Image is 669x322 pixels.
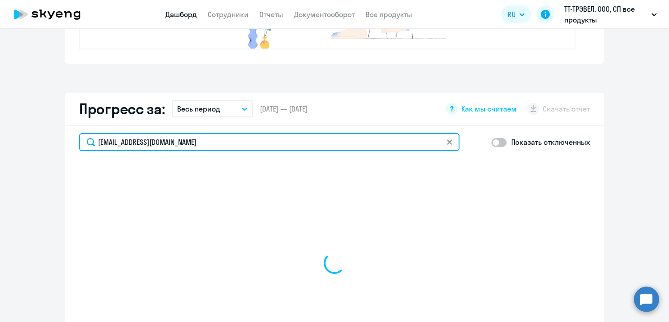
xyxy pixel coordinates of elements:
[560,4,661,25] button: ТТ-ТРЭВЕЛ, ООО, СП все продукты
[165,10,197,19] a: Дашборд
[511,137,590,148] p: Показать отключенных
[501,5,531,23] button: RU
[260,104,308,114] span: [DATE] — [DATE]
[172,100,253,117] button: Весь период
[259,10,283,19] a: Отчеты
[294,10,355,19] a: Документооборот
[177,103,220,114] p: Весь период
[508,9,516,20] span: RU
[208,10,249,19] a: Сотрудники
[79,133,459,151] input: Поиск по имени, email, продукту или статусу
[79,100,165,118] h2: Прогресс за:
[461,104,517,114] span: Как мы считаем
[564,4,648,25] p: ТТ-ТРЭВЕЛ, ООО, СП все продукты
[366,10,412,19] a: Все продукты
